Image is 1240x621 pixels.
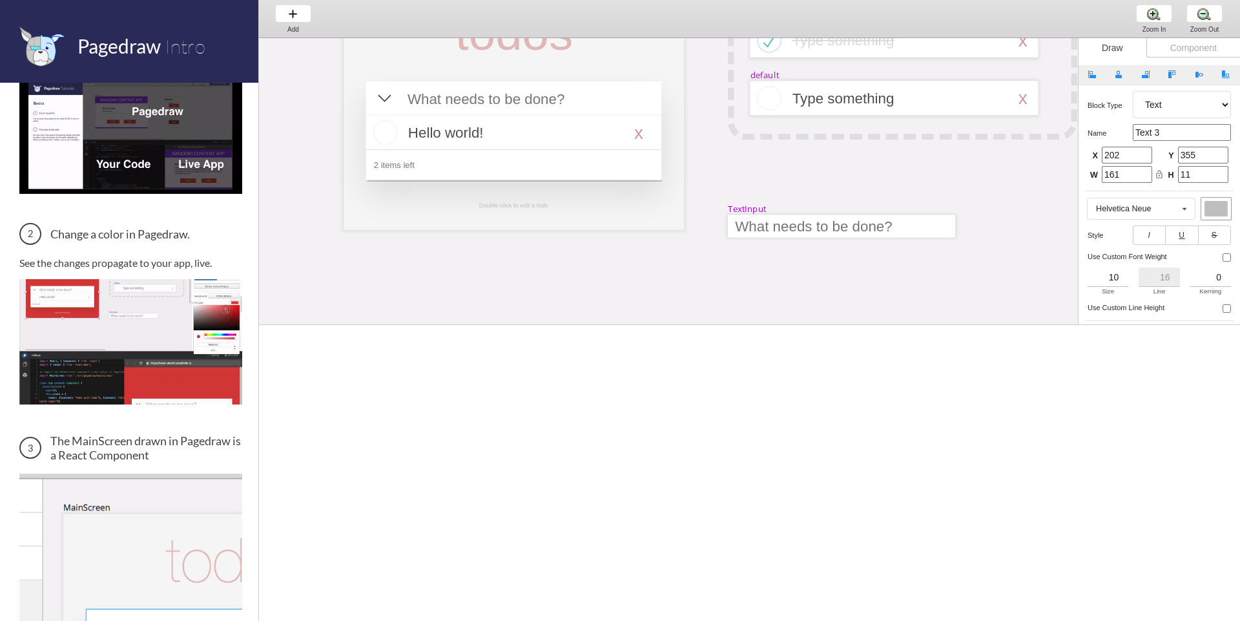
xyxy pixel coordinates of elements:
img: 3 screens [19,68,242,193]
s: S [1212,231,1217,240]
div: Kerning [1190,287,1231,296]
h5: use custom font weight [1088,253,1171,260]
i: I [1148,231,1150,240]
input: Text 3 [1133,124,1231,141]
p: See the changes propagate to your app, live. [19,257,242,269]
div: Size [1088,287,1128,296]
div: Add [269,26,318,33]
div: Zoom In [1130,26,1179,33]
button: S [1198,226,1231,245]
input: use custom font weight [1223,253,1231,262]
img: favicon.png [19,26,65,67]
h5: Block type [1088,101,1133,109]
div: default [750,69,780,81]
input: use custom line height [1223,304,1231,313]
div: Zoom Out [1180,26,1229,33]
div: Component [1146,38,1240,58]
h5: use custom line height [1088,304,1168,311]
img: zoom-plus.png [1147,7,1161,21]
span: X [1090,151,1098,162]
h5: style [1088,231,1133,239]
div: x [1018,88,1028,109]
u: U [1179,231,1185,240]
i: lock_open [1155,170,1164,179]
img: zoom-minus.png [1197,7,1211,21]
img: Change a color in Pagedraw [19,279,242,405]
div: x [1018,30,1028,51]
span: Pagedraw [77,34,161,58]
h5: name [1088,129,1133,137]
div: Double-click to edit a todo [465,202,562,208]
button: I [1133,226,1166,245]
img: baseline-add-24px.svg [286,7,300,21]
span: Intro [165,34,205,58]
div: Draw [1079,38,1146,58]
button: U [1165,226,1198,245]
span: Y [1166,151,1174,162]
h3: The MainScreen drawn in Pagedraw is a React Component [19,434,242,462]
div: TextInput [728,203,767,215]
span: Line [1153,288,1166,295]
div: Helvetica Neue [1096,205,1151,213]
h3: Change a color in Pagedraw. [19,223,242,245]
span: H [1166,170,1174,182]
span: W [1090,170,1098,182]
